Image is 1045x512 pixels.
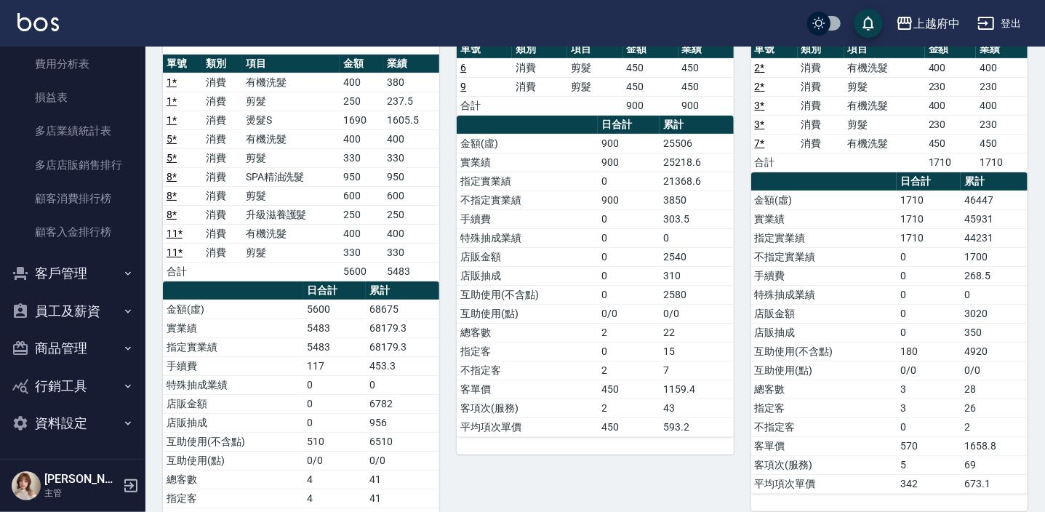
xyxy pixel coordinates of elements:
table: a dense table [751,172,1028,494]
th: 類別 [202,55,241,73]
td: 900 [623,96,678,115]
td: 0 [660,228,734,247]
td: 0 [303,413,365,432]
td: 5483 [303,319,365,337]
td: 2 [598,323,660,342]
button: 資料設定 [6,404,140,442]
td: 實業績 [163,319,303,337]
a: 損益表 [6,81,140,114]
td: 330 [383,148,439,167]
td: 41 [366,470,440,489]
td: 互助使用(不含點) [751,342,897,361]
td: 250 [383,205,439,224]
td: 0 [961,285,1028,304]
td: 0 [598,172,660,191]
td: 0/0 [598,304,660,323]
td: 1710 [925,153,977,172]
th: 日合計 [303,281,365,300]
td: 互助使用(點) [457,304,597,323]
td: 消費 [798,134,844,153]
td: 450 [678,58,734,77]
th: 累計 [366,281,440,300]
td: 900 [598,153,660,172]
td: 有機洗髮 [242,224,340,243]
td: 客項次(服務) [457,399,597,417]
td: 實業績 [751,209,897,228]
td: 25506 [660,134,734,153]
td: 4 [303,489,365,508]
p: 主管 [44,487,119,500]
td: 消費 [798,115,844,134]
td: 互助使用(點) [751,361,897,380]
td: 1710 [897,228,961,247]
td: 5 [897,455,961,474]
td: 消費 [202,243,241,262]
td: 600 [340,186,383,205]
td: 450 [678,77,734,96]
td: 230 [976,115,1028,134]
a: 多店業績統計表 [6,114,140,148]
td: 有機洗髮 [844,58,925,77]
td: 3 [897,399,961,417]
td: 不指定客 [457,361,597,380]
td: 250 [340,205,383,224]
td: 合計 [163,262,202,281]
td: 有機洗髮 [242,129,340,148]
td: 總客數 [457,323,597,342]
th: 金額 [340,55,383,73]
td: 實業績 [457,153,597,172]
td: 900 [598,191,660,209]
td: 5600 [340,262,383,281]
table: a dense table [457,116,733,437]
td: 400 [383,224,439,243]
td: 900 [678,96,734,115]
td: 2540 [660,247,734,266]
td: 21368.6 [660,172,734,191]
td: 1710 [897,191,961,209]
td: 有機洗髮 [844,96,925,115]
td: 0 [598,285,660,304]
td: 380 [383,73,439,92]
td: 消費 [202,148,241,167]
td: 25218.6 [660,153,734,172]
td: 總客數 [751,380,897,399]
button: 上越府中 [890,9,966,39]
td: 15 [660,342,734,361]
td: 互助使用(不含點) [457,285,597,304]
td: 剪髮 [567,77,622,96]
td: 450 [598,380,660,399]
table: a dense table [457,40,733,116]
a: 顧客入金排行榜 [6,215,140,249]
td: 消費 [512,77,567,96]
td: 2 [961,417,1028,436]
th: 累計 [660,116,734,135]
td: 0 [897,304,961,323]
button: 登出 [972,10,1028,37]
td: 45931 [961,209,1028,228]
td: 450 [598,417,660,436]
th: 累計 [961,172,1028,191]
td: 400 [925,58,977,77]
td: 0 [897,247,961,266]
td: 250 [340,92,383,111]
td: 店販抽成 [163,413,303,432]
td: 510 [303,432,365,451]
td: 手續費 [457,209,597,228]
td: 450 [925,134,977,153]
th: 類別 [512,40,567,59]
td: 剪髮 [242,92,340,111]
td: 400 [925,96,977,115]
td: 28 [961,380,1028,399]
td: 消費 [798,58,844,77]
td: 合計 [751,153,798,172]
td: 燙髮S [242,111,340,129]
td: 消費 [202,111,241,129]
td: 0 [897,417,961,436]
td: 消費 [798,77,844,96]
th: 類別 [798,40,844,59]
td: 3 [897,380,961,399]
td: 230 [925,77,977,96]
td: 互助使用(不含點) [163,432,303,451]
h5: [PERSON_NAME] [44,472,119,487]
td: 手續費 [163,356,303,375]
